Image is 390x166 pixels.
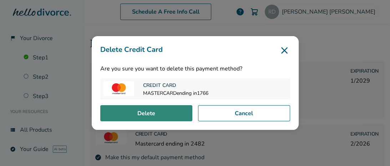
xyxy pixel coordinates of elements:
[354,132,390,166] iframe: Chat Widget
[143,81,208,97] div: MASTERCARD ending in 1766
[143,81,208,90] span: Credit Card
[100,65,290,99] div: Are you sure you want to delete this payment method?
[100,105,192,122] button: Delete
[100,45,290,56] h3: Delete Credit Card
[198,105,290,122] button: Cancel
[103,81,135,96] img: MASTERCARD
